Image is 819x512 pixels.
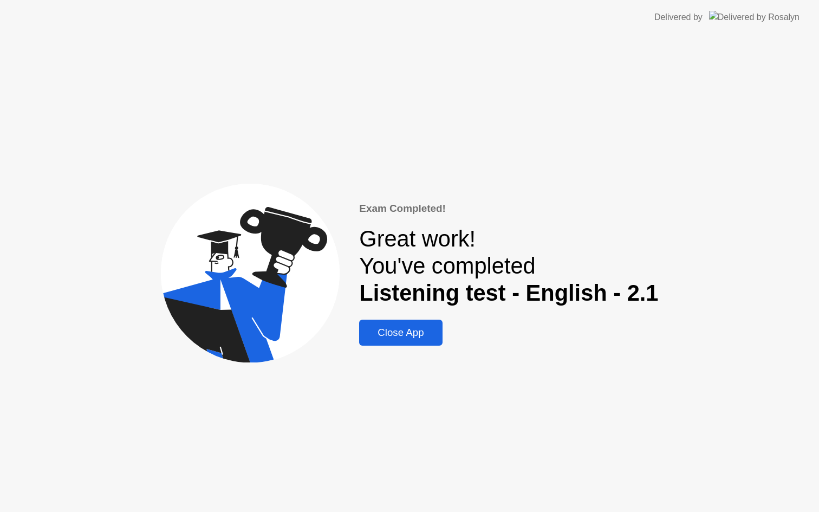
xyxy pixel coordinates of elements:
button: Close App [359,320,442,346]
div: Close App [362,327,439,339]
div: Exam Completed! [359,201,658,216]
div: Great work! You've completed [359,225,658,307]
b: Listening test - English - 2.1 [359,280,658,306]
div: Delivered by [654,11,703,24]
img: Delivered by Rosalyn [709,11,799,23]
